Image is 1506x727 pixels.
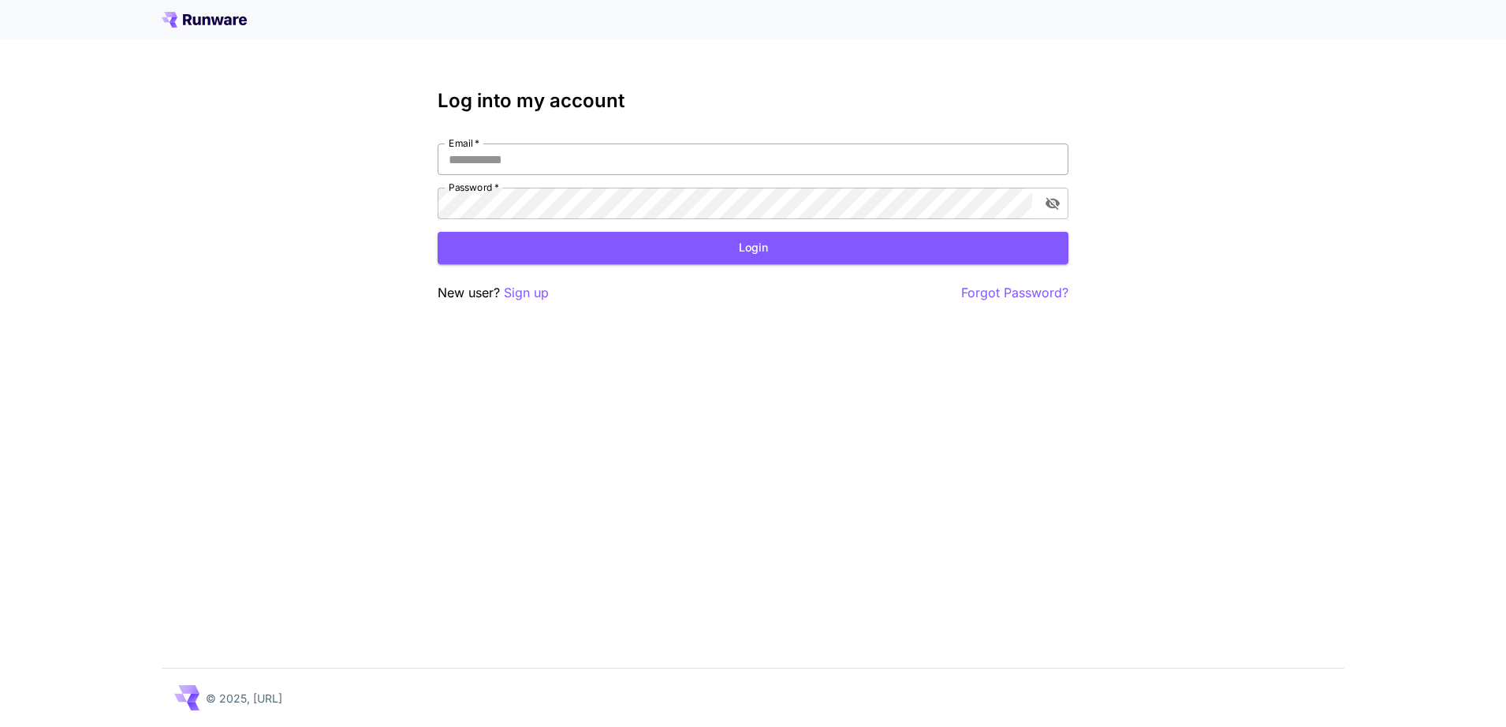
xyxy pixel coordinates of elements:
[206,690,282,706] p: © 2025, [URL]
[504,283,549,303] button: Sign up
[449,136,479,150] label: Email
[1038,189,1067,218] button: toggle password visibility
[961,283,1068,303] button: Forgot Password?
[438,283,549,303] p: New user?
[449,181,499,194] label: Password
[438,90,1068,112] h3: Log into my account
[438,232,1068,264] button: Login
